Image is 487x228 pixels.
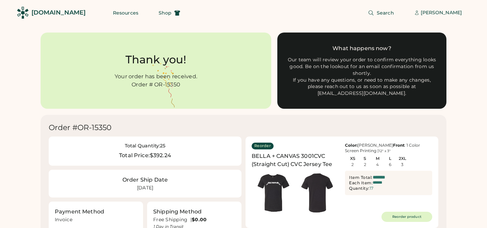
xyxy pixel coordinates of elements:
[125,143,160,149] div: Total Quantity:
[351,162,354,167] div: 2
[31,8,86,17] div: [DOMAIN_NAME]
[150,151,171,160] div: $392.24
[359,156,371,161] div: S
[389,162,391,167] div: 6
[364,162,366,167] div: 2
[49,72,263,81] div: Your order has been received.
[349,180,373,186] div: Each Item:
[254,143,271,149] div: Reorder
[252,171,295,215] img: generate-image
[192,216,207,223] strong: $0.00
[349,186,370,191] div: Quantity:
[153,208,202,216] div: Shipping Method
[421,9,462,16] div: [PERSON_NAME]
[376,162,379,167] div: 4
[252,152,339,168] div: BELLA + CANVAS 3001CVC (Straight Cut) CVC Jersey Tee
[384,156,396,161] div: L
[17,7,29,19] img: Rendered Logo - Screens
[377,11,394,15] span: Search
[159,11,171,15] span: Shop
[345,143,432,153] div: [PERSON_NAME] : 1 Color Screen Printing |
[119,151,150,160] div: Total Price:
[349,175,373,180] div: Item Total:
[370,186,373,191] div: 17
[393,143,404,148] strong: Front
[396,156,409,161] div: 2XL
[49,53,263,66] div: Thank you!
[381,212,432,222] button: Reorder product
[55,216,137,225] div: Invoice
[160,143,165,149] div: 25
[345,143,357,148] strong: Color:
[379,149,391,153] font: 12" x 3"
[105,6,146,20] button: Resources
[295,171,339,215] img: generate-image
[49,81,263,89] div: Order # OR-15350
[153,216,235,223] div: Free Shipping |
[346,156,359,161] div: XS
[285,44,438,53] div: What happens now?
[401,162,403,167] div: 3
[360,6,402,20] button: Search
[371,156,384,161] div: M
[137,185,154,191] div: [DATE]
[122,176,168,184] div: Order Ship Date
[285,57,438,97] div: Our team will review your order to confirm everything looks good. Be on the lookout for an email ...
[150,6,188,20] button: Shop
[55,208,104,216] div: Payment Method
[49,123,112,132] div: Order #OR-15350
